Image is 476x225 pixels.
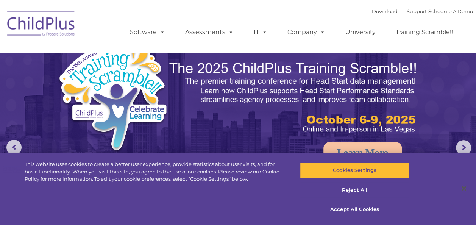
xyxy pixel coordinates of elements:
font: | [372,8,473,14]
a: Training Scramble!! [388,25,460,40]
a: Learn More [323,142,402,163]
a: Schedule A Demo [428,8,473,14]
button: Close [456,180,472,197]
button: Reject All [300,182,409,198]
a: Assessments [178,25,241,40]
span: Last name [105,50,128,56]
a: University [338,25,383,40]
a: Software [122,25,173,40]
div: This website uses cookies to create a better user experience, provide statistics about user visit... [25,161,286,183]
button: Cookies Settings [300,162,409,178]
a: IT [246,25,275,40]
a: Support [407,8,427,14]
button: Accept All Cookies [300,202,409,217]
img: ChildPlus by Procare Solutions [3,6,79,44]
a: Download [372,8,398,14]
a: Company [280,25,333,40]
span: Phone number [105,81,137,87]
